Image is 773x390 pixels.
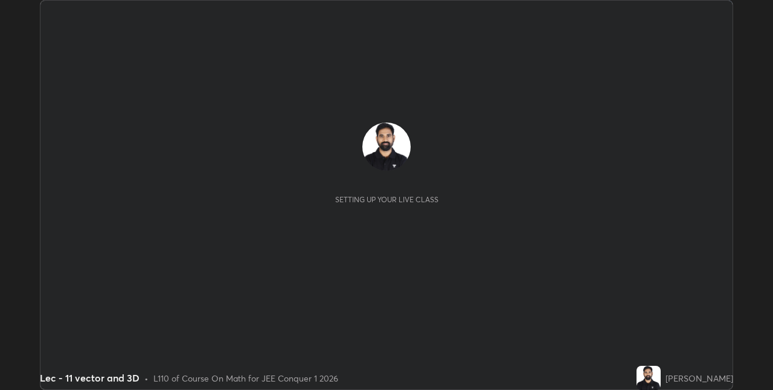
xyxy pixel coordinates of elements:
div: Lec - 11 vector and 3D [40,371,140,385]
img: 04b9fe4193d640e3920203b3c5aed7f4.jpg [362,123,411,171]
div: Setting up your live class [335,195,438,204]
div: • [144,372,149,385]
img: 04b9fe4193d640e3920203b3c5aed7f4.jpg [637,366,661,390]
div: [PERSON_NAME] [666,372,733,385]
div: L110 of Course On Math for JEE Conquer 1 2026 [153,372,338,385]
